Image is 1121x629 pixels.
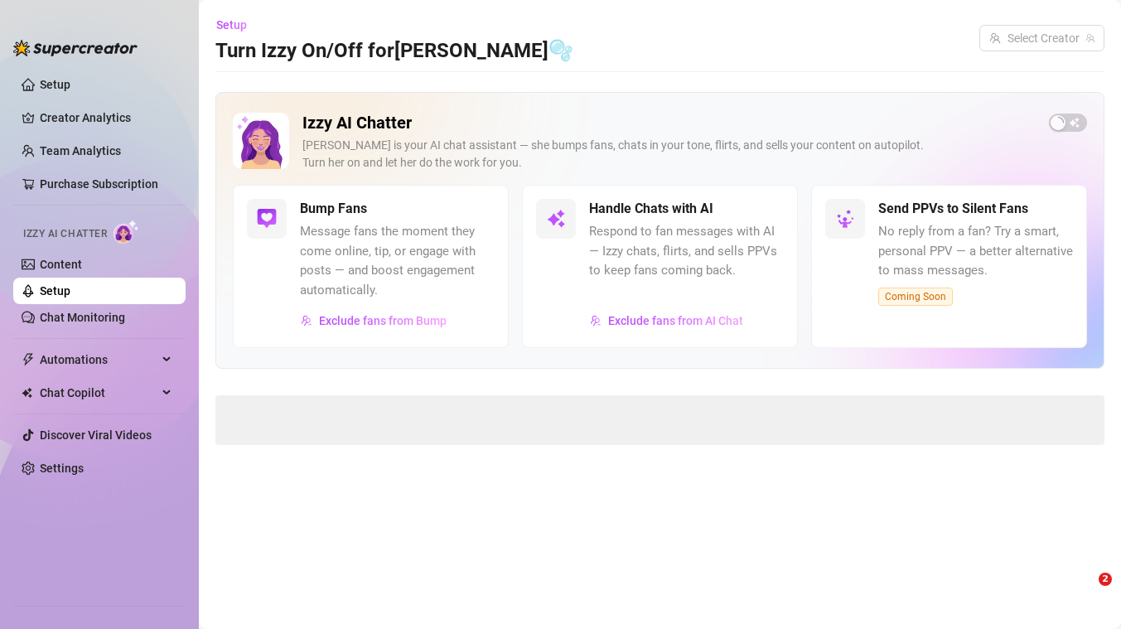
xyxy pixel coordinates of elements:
[215,12,260,38] button: Setup
[233,113,289,169] img: Izzy AI Chatter
[40,104,172,131] a: Creator Analytics
[319,314,447,327] span: Exclude fans from Bump
[1085,33,1095,43] span: team
[589,222,784,281] span: Respond to fan messages with AI — Izzy chats, flirts, and sells PPVs to keep fans coming back.
[1099,573,1112,586] span: 2
[301,315,312,327] img: svg%3e
[22,387,32,399] img: Chat Copilot
[300,199,367,219] h5: Bump Fans
[40,380,157,406] span: Chat Copilot
[114,220,139,244] img: AI Chatter
[40,258,82,271] a: Content
[878,199,1028,219] h5: Send PPVs to Silent Fans
[878,222,1073,281] span: No reply from a fan? Try a smart, personal PPV — a better alternative to mass messages.
[40,284,70,298] a: Setup
[215,38,573,65] h3: Turn Izzy On/Off for [PERSON_NAME]🫧
[40,311,125,324] a: Chat Monitoring
[40,346,157,373] span: Automations
[1052,117,1064,128] span: loading
[40,428,152,442] a: Discover Viral Videos
[590,315,602,327] img: svg%3e
[40,462,84,475] a: Settings
[300,307,447,334] button: Exclude fans from Bump
[40,144,121,157] a: Team Analytics
[300,222,495,300] span: Message fans the moment they come online, tip, or engage with posts — and boost engagement automa...
[302,137,1036,172] div: [PERSON_NAME] is your AI chat assistant — she bumps fans, chats in your tone, flirts, and sells y...
[878,288,953,306] span: Coming Soon
[589,199,713,219] h5: Handle Chats with AI
[546,209,566,229] img: svg%3e
[257,209,277,229] img: svg%3e
[40,171,172,197] a: Purchase Subscription
[23,226,107,242] span: Izzy AI Chatter
[608,314,743,327] span: Exclude fans from AI Chat
[1065,573,1104,612] iframe: Intercom live chat
[216,18,247,31] span: Setup
[40,78,70,91] a: Setup
[22,353,35,366] span: thunderbolt
[589,307,744,334] button: Exclude fans from AI Chat
[302,113,1036,133] h2: Izzy AI Chatter
[13,40,138,56] img: logo-BBDzfeDw.svg
[835,209,855,229] img: svg%3e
